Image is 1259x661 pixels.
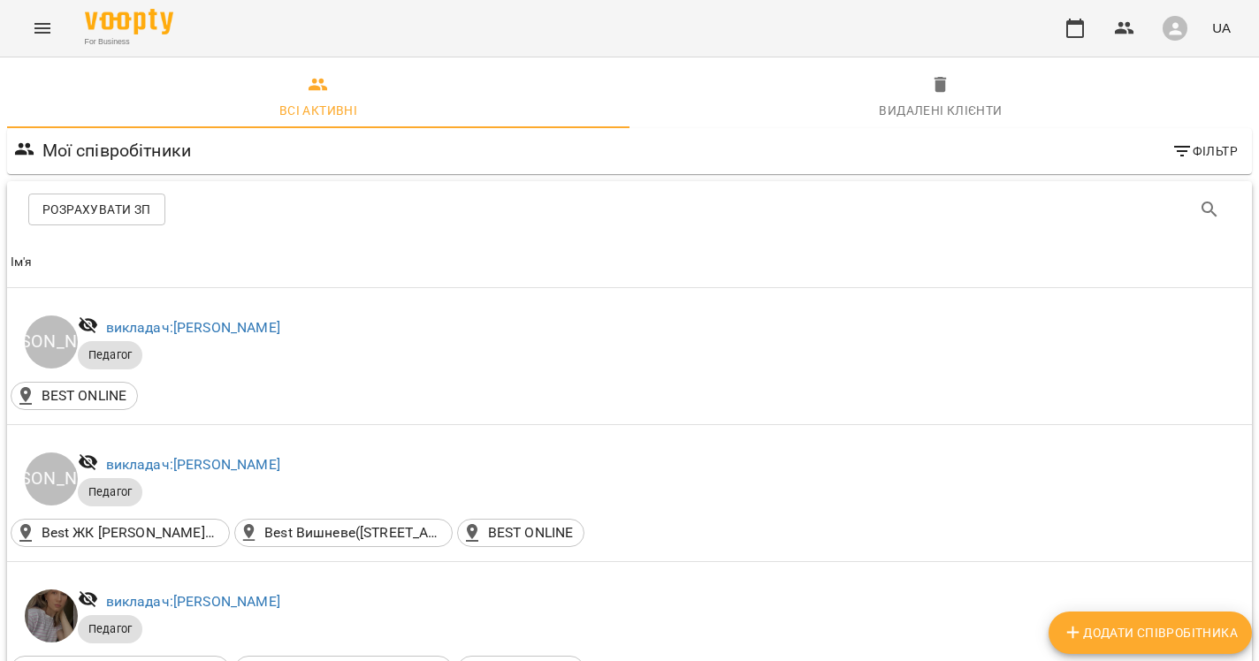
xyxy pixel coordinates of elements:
span: Додати співробітника [1063,622,1238,643]
div: BEST ONLINE() [457,519,584,547]
button: Додати співробітника [1049,612,1252,654]
span: For Business [85,36,173,48]
span: Ім'я [11,252,1248,273]
img: Анастасія Шевчук [25,589,78,642]
span: Розрахувати ЗП [42,199,151,220]
a: викладач:[PERSON_NAME] [106,593,280,610]
button: Search [1188,188,1231,231]
img: Voopty Logo [85,9,173,34]
span: UA [1212,19,1231,37]
div: BEST ONLINE() [11,382,138,410]
div: Best Вишневе(вулиця Остапа Вишні, 1а, Вишневе, Київська область, Україна) [234,519,454,547]
div: Ім'я [11,252,33,273]
button: Menu [21,7,64,49]
h6: Мої співробітники [42,137,192,164]
div: [PERSON_NAME] [25,315,78,368]
button: Фільтр [1164,135,1245,167]
span: Фільтр [1171,141,1238,162]
span: Педагог [78,484,142,500]
div: Всі активні [279,100,357,121]
span: Педагог [78,347,142,363]
a: викладач:[PERSON_NAME] [106,456,280,473]
div: [PERSON_NAME] [25,452,78,505]
div: Видалені клієнти [879,100,1002,121]
p: BEST ONLINE [488,522,574,543]
p: Best ЖК [PERSON_NAME]([STREET_ADDRESS] [42,522,218,543]
a: викладач:[PERSON_NAME] [106,319,280,336]
p: BEST ONLINE [42,385,127,406]
button: Розрахувати ЗП [28,194,165,225]
div: Table Toolbar [7,181,1252,238]
p: Best Вишневе([STREET_ADDRESS][PERSON_NAME] [264,522,441,543]
div: Sort [11,252,33,273]
button: UA [1205,11,1238,44]
div: Best ЖК Софія(вулиця Сонячна, 3, Софіївська Борщагівка, Київська область, Україна) [11,519,230,547]
span: Педагог [78,621,142,637]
